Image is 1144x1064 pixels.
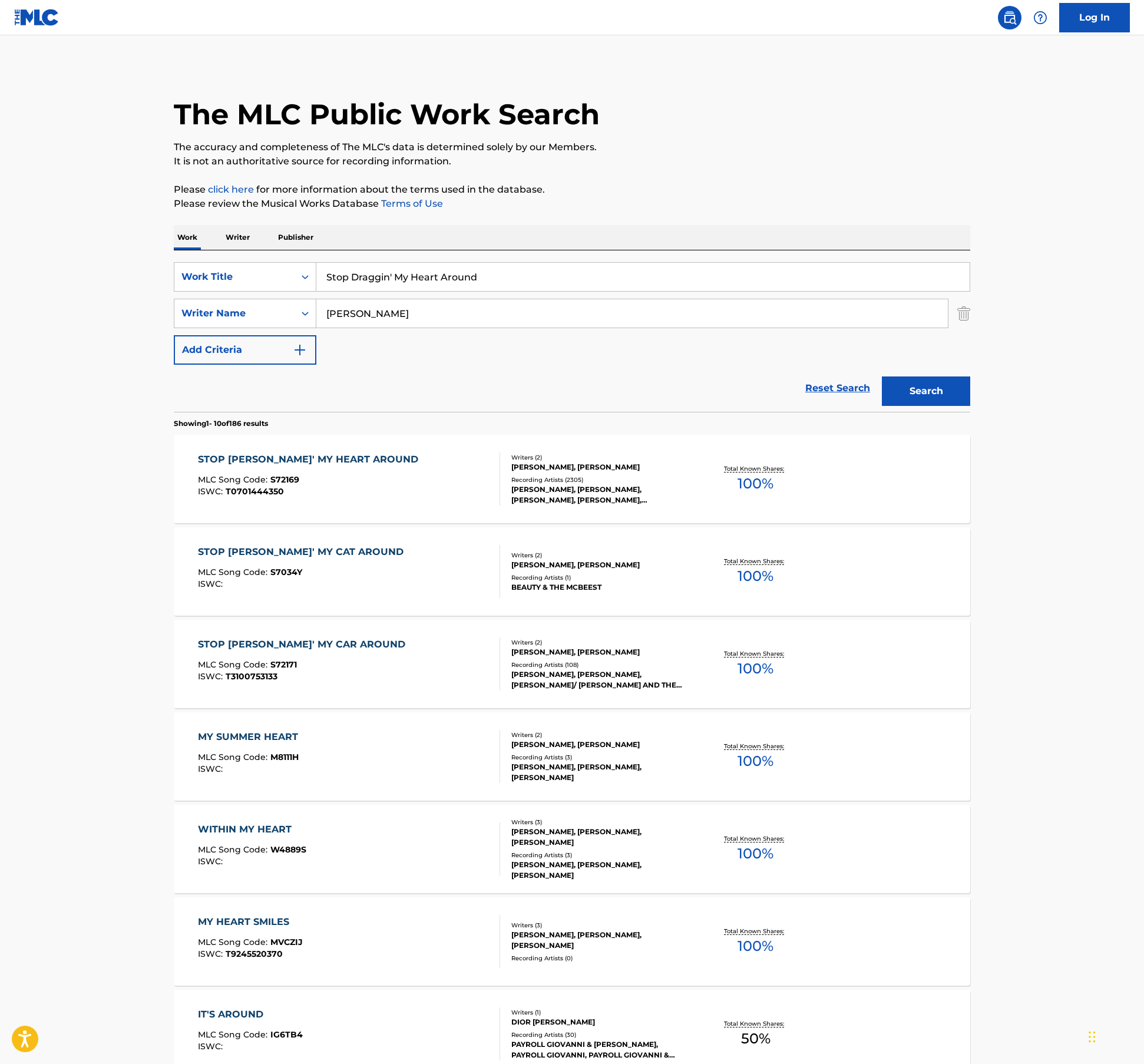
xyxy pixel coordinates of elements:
[957,299,970,328] img: Delete Criterion
[198,764,226,774] span: ISWC :
[270,567,302,577] span: S7034Y
[379,198,443,209] a: Terms of Use
[882,376,970,406] button: Search
[724,557,787,566] p: Total Known Shares:
[724,834,787,843] p: Total Known Shares:
[511,551,689,560] div: Writers ( 2 )
[511,669,689,690] div: [PERSON_NAME], [PERSON_NAME], [PERSON_NAME]/ [PERSON_NAME] AND THE HEARTBREAKERS, [PERSON_NAME], ...
[174,620,970,708] a: STOP [PERSON_NAME]' MY CAR AROUNDMLC Song Code:S72171ISWC:T3100753133Writers (2)[PERSON_NAME], [P...
[198,659,270,670] span: MLC Song Code :
[174,183,970,197] p: Please for more information about the terms used in the database.
[511,1030,689,1039] div: Recording Artists ( 30 )
[511,762,689,783] div: [PERSON_NAME], [PERSON_NAME], [PERSON_NAME]
[198,752,270,762] span: MLC Song Code :
[511,860,689,881] div: [PERSON_NAME], [PERSON_NAME], [PERSON_NAME]
[738,658,773,679] span: 100 %
[198,856,226,867] span: ISWC :
[511,560,689,570] div: [PERSON_NAME], [PERSON_NAME]
[208,184,254,195] a: click here
[511,453,689,462] div: Writers ( 2 )
[270,752,299,762] span: M8111H
[293,343,307,357] img: 9d2ae6d4665cec9f34b9.svg
[174,97,600,132] h1: The MLC Public Work Search
[270,937,303,947] span: MVCZIJ
[511,582,689,593] div: BEAUTY & THE MCBEEST
[511,954,689,963] div: Recording Artists ( 0 )
[724,1019,787,1028] p: Total Known Shares:
[174,335,316,365] button: Add Criteria
[181,306,287,320] div: Writer Name
[1029,6,1052,29] div: Help
[738,473,773,494] span: 100 %
[738,843,773,864] span: 100 %
[174,154,970,168] p: It is not an authoritative source for recording information.
[511,921,689,930] div: Writers ( 3 )
[174,197,970,211] p: Please review the Musical Works Database
[174,805,970,893] a: WITHIN MY HEARTMLC Song Code:W4889SISWC:Writers (3)[PERSON_NAME], [PERSON_NAME], [PERSON_NAME]Rec...
[1085,1007,1144,1064] iframe: Chat Widget
[198,937,270,947] span: MLC Song Code :
[174,897,970,986] a: MY HEART SMILESMLC Song Code:MVCZIJISWC:T9245520370Writers (3)[PERSON_NAME], [PERSON_NAME],[PERSO...
[226,486,284,497] span: T0701444350
[174,140,970,154] p: The accuracy and completeness of The MLC's data is determined solely by our Members.
[270,474,299,485] span: S72169
[511,818,689,827] div: Writers ( 3 )
[511,851,689,860] div: Recording Artists ( 3 )
[724,742,787,751] p: Total Known Shares:
[511,484,689,505] div: [PERSON_NAME], [PERSON_NAME], [PERSON_NAME], [PERSON_NAME], [PERSON_NAME]
[1089,1019,1096,1055] div: Drag
[511,475,689,484] div: Recording Artists ( 2305 )
[724,927,787,936] p: Total Known Shares:
[270,659,297,670] span: S72171
[174,435,970,523] a: STOP [PERSON_NAME]' MY HEART AROUNDMLC Song Code:S72169ISWC:T0701444350Writers (2)[PERSON_NAME], ...
[174,527,970,616] a: STOP [PERSON_NAME]' MY CAT AROUNDMLC Song Code:S7034YISWC:Writers (2)[PERSON_NAME], [PERSON_NAME]...
[174,225,201,250] p: Work
[198,567,270,577] span: MLC Song Code :
[181,270,287,284] div: Work Title
[511,462,689,472] div: [PERSON_NAME], [PERSON_NAME]
[511,1008,689,1017] div: Writers ( 1 )
[198,671,226,682] span: ISWC :
[270,844,306,855] span: W4889S
[198,474,270,485] span: MLC Song Code :
[511,660,689,669] div: Recording Artists ( 108 )
[270,1029,303,1040] span: IG6TB4
[1003,11,1017,25] img: search
[198,1007,303,1022] div: IT'S AROUND
[511,731,689,739] div: Writers ( 2 )
[222,225,253,250] p: Writer
[724,464,787,473] p: Total Known Shares:
[198,1041,226,1052] span: ISWC :
[198,579,226,589] span: ISWC :
[226,671,277,682] span: T3100753133
[198,452,424,467] div: STOP [PERSON_NAME]' MY HEART AROUND
[741,1028,771,1049] span: 50 %
[198,1029,270,1040] span: MLC Song Code :
[1033,11,1047,25] img: help
[511,930,689,951] div: [PERSON_NAME], [PERSON_NAME],[PERSON_NAME]
[511,1017,689,1027] div: DIOR [PERSON_NAME]
[14,9,59,26] img: MLC Logo
[738,751,773,772] span: 100 %
[198,730,304,744] div: MY SUMMER HEART
[511,739,689,750] div: [PERSON_NAME], [PERSON_NAME]
[724,649,787,658] p: Total Known Shares:
[226,949,283,959] span: T9245520370
[738,936,773,957] span: 100 %
[511,753,689,762] div: Recording Artists ( 3 )
[511,1039,689,1060] div: PAYROLL GIOVANNI & [PERSON_NAME], PAYROLL GIOVANNI, PAYROLL GIOVANNI & [PERSON_NAME], PAYROLL [PE...
[198,822,306,837] div: WITHIN MY HEART
[511,827,689,848] div: [PERSON_NAME], [PERSON_NAME], [PERSON_NAME]
[511,638,689,647] div: Writers ( 2 )
[198,637,411,652] div: STOP [PERSON_NAME]' MY CAR AROUND
[799,375,876,401] a: Reset Search
[198,486,226,497] span: ISWC :
[198,915,303,929] div: MY HEART SMILES
[998,6,1021,29] a: Public Search
[198,545,409,559] div: STOP [PERSON_NAME]' MY CAT AROUND
[738,566,773,587] span: 100 %
[174,712,970,801] a: MY SUMMER HEARTMLC Song Code:M8111HISWC:Writers (2)[PERSON_NAME], [PERSON_NAME]Recording Artists ...
[174,262,970,412] form: Search Form
[511,647,689,657] div: [PERSON_NAME], [PERSON_NAME]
